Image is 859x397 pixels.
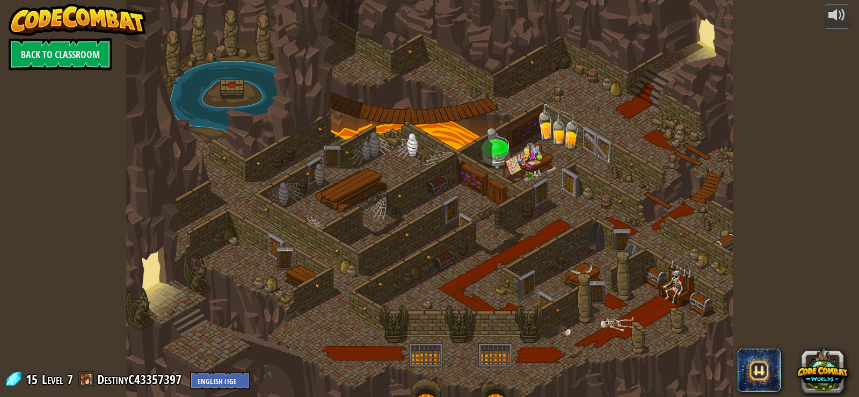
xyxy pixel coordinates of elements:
span: 15 [26,371,41,388]
span: 7 [67,371,73,388]
span: Level [42,371,63,388]
button: Adjust volume [824,4,850,29]
a: DestinyC43357397 [97,371,185,388]
img: CodeCombat - Learn how to code by playing a game [9,4,146,36]
a: Back to Classroom [9,38,112,70]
